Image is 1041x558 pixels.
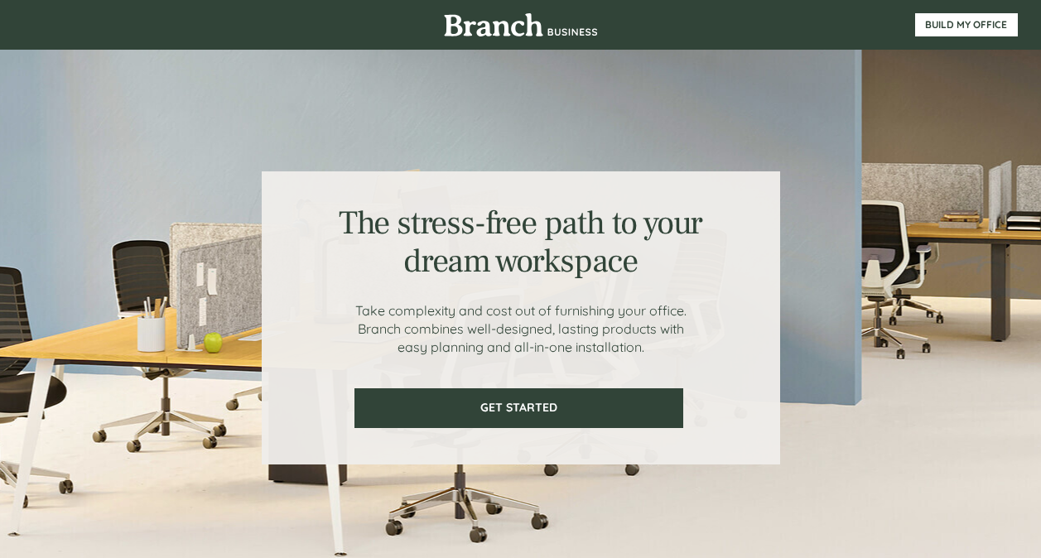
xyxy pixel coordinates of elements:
a: BUILD MY OFFICE [915,13,1018,36]
span: BUILD MY OFFICE [915,19,1018,31]
span: Take complexity and cost out of furnishing your office. Branch combines well-designed, lasting pr... [355,302,687,355]
span: The stress-free path to your dream workspace [339,202,702,282]
span: GET STARTED [356,401,682,415]
a: GET STARTED [354,388,683,428]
